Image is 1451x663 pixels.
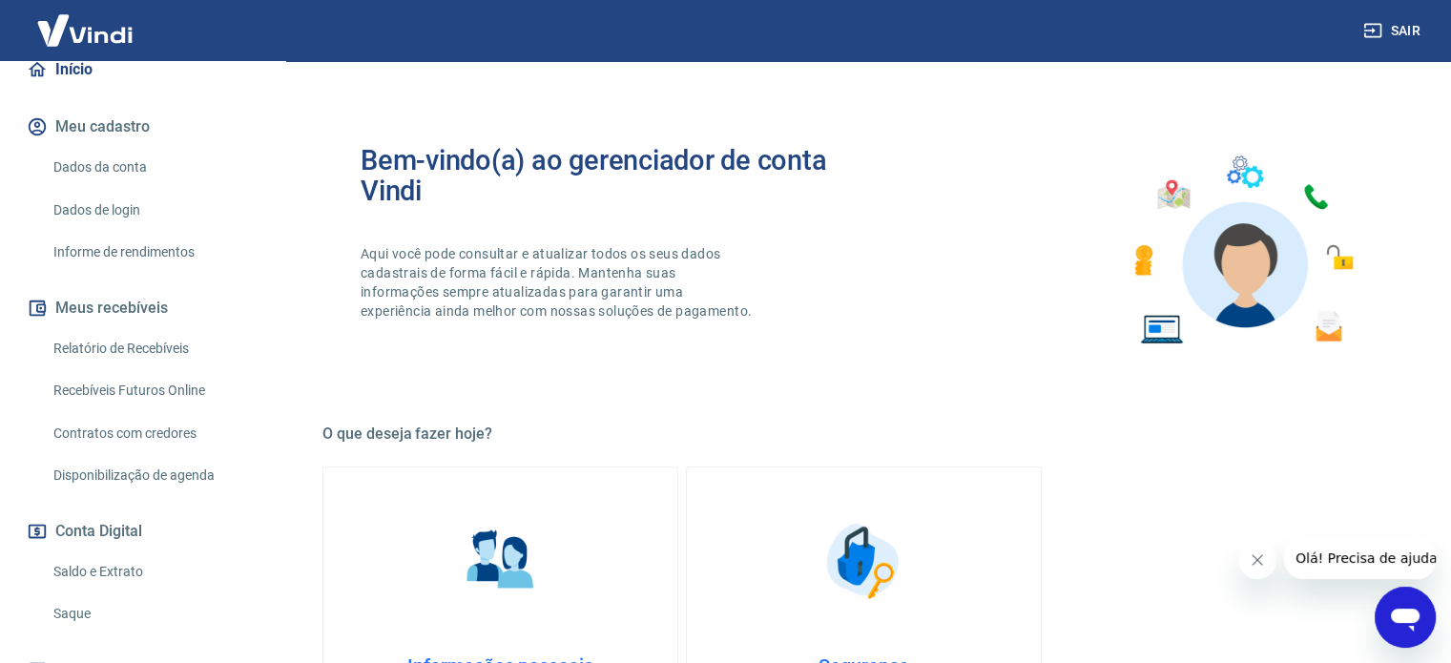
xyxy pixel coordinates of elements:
[46,329,262,368] a: Relatório de Recebíveis
[46,233,262,272] a: Informe de rendimentos
[453,513,549,609] img: Informações pessoais
[1284,537,1436,579] iframe: Mensagem da empresa
[46,552,262,591] a: Saldo e Extrato
[23,49,262,91] a: Início
[1117,145,1367,356] img: Imagem de um avatar masculino com diversos icones exemplificando as funcionalidades do gerenciado...
[46,191,262,230] a: Dados de login
[23,287,262,329] button: Meus recebíveis
[46,148,262,187] a: Dados da conta
[817,513,912,609] img: Segurança
[23,510,262,552] button: Conta Digital
[23,106,262,148] button: Meu cadastro
[46,414,262,453] a: Contratos com credores
[46,594,262,633] a: Saque
[23,1,147,59] img: Vindi
[1238,541,1276,579] iframe: Fechar mensagem
[11,13,160,29] span: Olá! Precisa de ajuda?
[361,145,864,206] h2: Bem-vindo(a) ao gerenciador de conta Vindi
[46,456,262,495] a: Disponibilização de agenda
[322,425,1405,444] h5: O que deseja fazer hoje?
[1359,13,1428,49] button: Sair
[1375,587,1436,648] iframe: Botão para abrir a janela de mensagens
[361,244,756,321] p: Aqui você pode consultar e atualizar todos os seus dados cadastrais de forma fácil e rápida. Mant...
[46,371,262,410] a: Recebíveis Futuros Online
